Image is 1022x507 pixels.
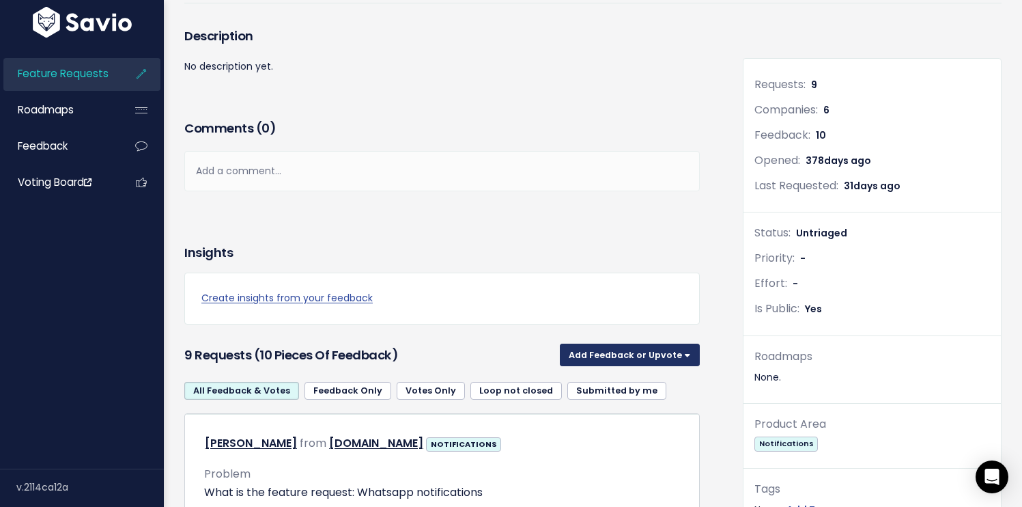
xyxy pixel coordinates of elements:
span: from [300,435,326,451]
span: Last Requested: [754,178,838,193]
a: Loop not closed [470,382,562,400]
span: Companies: [754,102,818,118]
span: 31 [844,179,900,193]
div: Tags [754,480,990,499]
div: Roadmaps [754,347,990,367]
span: days ago [824,154,871,167]
h3: Description [184,27,700,46]
div: v.2114ca12a [16,469,164,505]
span: - [793,277,798,290]
div: None. [754,369,990,386]
a: Submitted by me [567,382,666,400]
span: Voting Board [18,175,91,189]
span: - [800,251,806,265]
span: Yes [805,302,822,316]
span: 0 [261,120,270,137]
a: Feedback Only [304,382,391,400]
div: Open Intercom Messenger [976,461,1008,493]
p: What is the feature request: Whatsapp notifications [204,484,680,501]
p: No description yet. [184,58,700,75]
span: Requests: [754,77,806,92]
span: 378 [806,154,871,167]
span: 9 [811,78,817,92]
span: 6 [823,103,829,117]
span: days ago [853,179,900,193]
a: [PERSON_NAME] [205,435,297,451]
a: [DOMAIN_NAME] [329,435,423,451]
span: Problem [204,466,251,482]
h3: Insights [184,243,233,262]
a: Votes Only [397,382,465,400]
span: Notifications [754,437,818,451]
span: Roadmaps [18,102,74,117]
span: Opened: [754,152,800,168]
a: Feedback [3,131,113,162]
h3: 9 Requests (10 pieces of Feedback) [184,346,554,365]
a: All Feedback & Votes [184,382,299,400]
span: Feedback [18,139,68,153]
a: Create insights from your feedback [201,290,683,307]
span: Untriaged [796,226,847,240]
a: Voting Board [3,167,113,198]
span: Effort: [754,275,787,291]
img: logo-white.9d6f32f41409.svg [29,7,135,38]
a: Roadmaps [3,94,113,126]
div: Product Area [754,415,990,435]
span: Is Public: [754,301,799,316]
span: Status: [754,225,791,241]
span: 10 [816,128,826,142]
a: Feature Requests [3,58,113,90]
div: Add a comment... [184,151,700,191]
span: Feedback: [754,127,810,143]
span: Feature Requests [18,66,109,81]
button: Add Feedback or Upvote [560,344,700,366]
span: Priority: [754,250,795,266]
strong: NOTIFICATIONS [431,439,497,450]
h3: Comments ( ) [184,119,700,138]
